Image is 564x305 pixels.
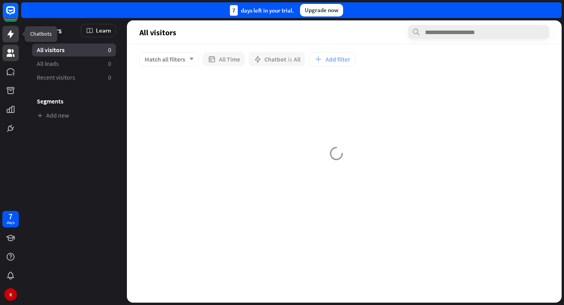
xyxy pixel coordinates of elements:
[6,3,30,27] button: Open LiveChat chat widget
[32,97,116,105] h3: Segments
[9,213,13,220] div: 7
[37,73,75,82] span: Recent visitors
[230,5,294,16] div: days left in your trial.
[7,220,14,225] div: days
[37,46,65,54] span: All visitors
[32,57,116,70] a: All leads 0
[37,26,62,35] span: Visitors
[37,60,59,68] span: All leads
[108,73,111,82] aside: 0
[139,28,176,37] span: All visitors
[32,109,116,122] a: Add new
[32,71,116,84] a: Recent visitors 0
[300,4,343,16] div: Upgrade now
[2,211,19,227] a: 7 days
[108,60,111,68] aside: 0
[96,27,111,34] span: Learn
[4,288,17,301] div: K
[230,5,238,16] div: 7
[108,46,111,54] aside: 0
